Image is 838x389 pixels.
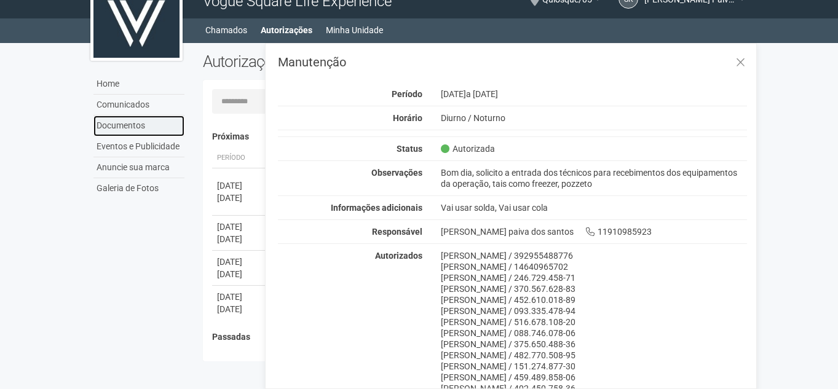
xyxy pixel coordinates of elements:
div: [PERSON_NAME] / 375.650.488-36 [441,339,748,350]
div: [DATE] [217,291,263,303]
strong: Observações [371,168,422,178]
a: Minha Unidade [326,22,383,39]
a: Eventos e Publicidade [93,136,184,157]
div: [PERSON_NAME] / 370.567.628-83 [441,283,748,294]
div: Bom dia, solicito a entrada dos técnicos para recebimentos dos equipamentos da operação, tais com... [432,167,757,189]
a: Chamados [205,22,247,39]
div: [DATE] [217,221,263,233]
a: Documentos [93,116,184,136]
strong: Autorizados [375,251,422,261]
strong: Período [392,89,422,99]
div: [PERSON_NAME] / 482.770.508-95 [441,350,748,361]
div: [DATE] [217,303,263,315]
strong: Informações adicionais [331,203,422,213]
div: [PERSON_NAME] / 151.274.877-30 [441,361,748,372]
strong: Responsável [372,227,422,237]
a: Galeria de Fotos [93,178,184,198]
a: Autorizações [261,22,312,39]
div: [DATE] [217,233,263,245]
a: Comunicados [93,95,184,116]
a: Home [93,74,184,95]
div: [PERSON_NAME] / 459.489.858-06 [441,372,748,383]
span: a [DATE] [466,89,498,99]
strong: Status [397,144,422,154]
div: Diurno / Noturno [432,112,757,124]
div: [PERSON_NAME] paiva dos santos 11910985923 [432,226,757,237]
h3: Manutenção [278,56,747,68]
div: [DATE] [432,88,757,100]
strong: Horário [393,113,422,123]
th: Período [212,148,267,168]
h4: Passadas [212,332,739,342]
div: [PERSON_NAME] / 246.729.458-71 [441,272,748,283]
div: [PERSON_NAME] / 14640965702 [441,261,748,272]
div: [PERSON_NAME] / 392955488776 [441,250,748,261]
div: [PERSON_NAME] / 452.610.018-89 [441,294,748,305]
a: Anuncie sua marca [93,157,184,178]
div: [PERSON_NAME] / 093.335.478-94 [441,305,748,316]
div: [PERSON_NAME] / 516.678.108-20 [441,316,748,328]
div: Vai usar solda, Vai usar cola [432,202,757,213]
th: Data [212,348,267,368]
div: [DATE] [217,268,263,280]
span: Autorizada [441,143,495,154]
h4: Próximas [212,132,739,141]
div: [PERSON_NAME] / 088.746.078-06 [441,328,748,339]
div: [DATE] [217,256,263,268]
div: [DATE] [217,179,263,192]
div: [DATE] [217,192,263,204]
h2: Autorizações [203,52,466,71]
